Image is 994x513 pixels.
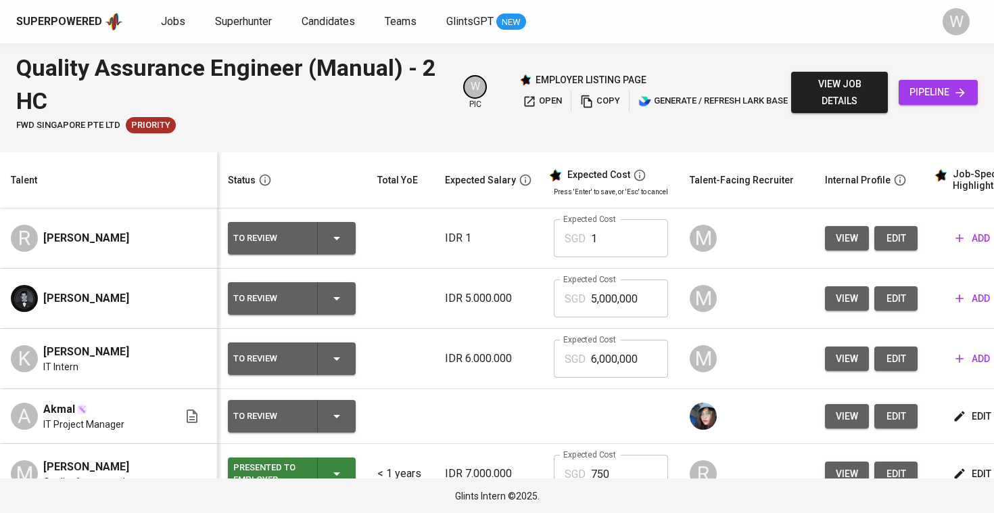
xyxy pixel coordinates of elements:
[11,225,38,252] div: R
[874,347,918,372] button: edit
[445,230,532,246] p: IDR 1
[874,286,918,311] button: edit
[909,84,967,101] span: pipeline
[825,462,869,487] button: view
[836,290,858,307] span: view
[635,91,791,112] button: lark generate / refresh lark base
[215,15,272,28] span: Superhunter
[496,16,526,29] span: NEW
[233,407,306,425] div: To Review
[16,14,102,30] div: Superpowered
[463,75,487,110] div: pic
[802,76,877,109] span: view job details
[228,400,356,432] button: To Review
[943,8,970,35] div: W
[825,286,869,311] button: view
[11,403,38,430] div: A
[885,466,907,483] span: edit
[874,462,918,487] button: edit
[836,408,858,425] span: view
[11,285,38,312] img: Thomas Kerschbaumer
[463,75,487,99] div: W
[955,466,991,483] span: edit
[43,475,148,489] span: Quality Assurance Intern
[548,169,562,182] img: glints_star.svg
[385,14,419,30] a: Teams
[233,350,306,367] div: To Review
[690,225,717,252] div: M
[690,172,794,189] div: Talent-Facing Recruiter
[16,119,120,132] span: FWD Singapore Pte Ltd
[638,93,788,109] span: generate / refresh lark base
[825,404,869,429] button: view
[228,222,356,254] button: To Review
[825,226,869,251] button: view
[302,15,355,28] span: Candidates
[385,15,417,28] span: Teams
[161,14,188,30] a: Jobs
[565,231,586,247] p: SGD
[445,466,532,482] p: IDR 7.000.000
[16,51,447,117] div: Quality Assurance Engineer (Manual) - 2 HC
[105,12,123,32] img: app logo
[638,95,652,108] img: lark
[445,290,532,307] p: IDR 5.000.000
[825,172,891,189] div: Internal Profile
[233,290,306,307] div: To Review
[76,404,87,415] img: magic_wand.svg
[126,119,176,132] span: Priority
[43,401,75,418] span: Akmal
[43,418,124,431] span: IT Project Manager
[445,172,516,189] div: Expected Salary
[11,172,37,189] div: Talent
[519,74,531,86] img: Glints Star
[446,15,494,28] span: GlintsGPT
[567,169,630,181] div: Expected Cost
[955,408,991,425] span: edit
[874,404,918,429] button: edit
[377,172,418,189] div: Total YoE
[43,459,129,475] span: [PERSON_NAME]
[233,229,306,247] div: To Review
[43,344,129,360] span: [PERSON_NAME]
[836,230,858,247] span: view
[43,360,78,374] span: IT Intern
[791,72,888,113] button: view job details
[825,347,869,372] button: view
[228,458,356,490] button: Presented to Employer
[690,285,717,312] div: M
[519,91,565,112] button: open
[445,351,532,367] p: IDR 6.000.000
[690,345,717,372] div: M
[899,80,978,105] a: pipeline
[955,290,990,307] span: add
[885,351,907,367] span: edit
[955,351,990,367] span: add
[690,460,717,487] div: R
[228,172,256,189] div: Status
[690,403,717,430] img: diazagista@glints.com
[874,226,918,251] button: edit
[565,466,586,483] p: SGD
[885,408,907,425] span: edit
[836,351,858,367] span: view
[228,282,356,315] button: To Review
[377,466,423,482] p: < 1 years
[836,466,858,483] span: view
[302,14,358,30] a: Candidates
[523,93,562,109] span: open
[934,169,947,182] img: glints_star.svg
[446,14,526,30] a: GlintsGPT NEW
[161,15,185,28] span: Jobs
[955,230,990,247] span: add
[580,93,620,109] span: copy
[885,230,907,247] span: edit
[11,345,38,372] div: K
[565,291,586,307] p: SGD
